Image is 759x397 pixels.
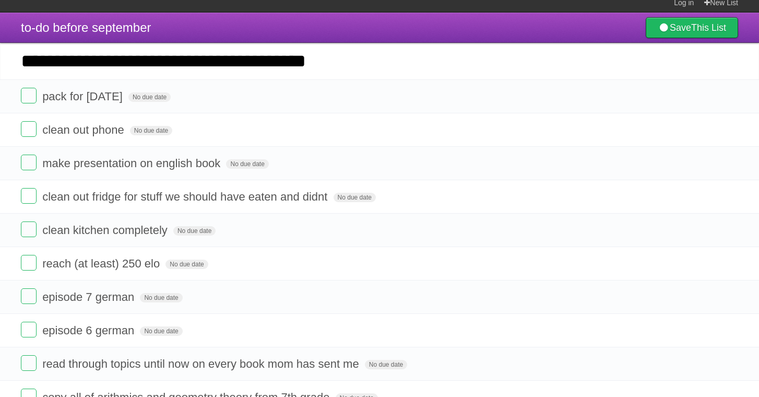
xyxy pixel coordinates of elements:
[42,157,223,170] span: make presentation on english book
[21,188,37,204] label: Done
[42,290,137,303] span: episode 7 german
[21,255,37,271] label: Done
[21,20,151,34] span: to-do before september
[646,17,738,38] a: SaveThis List
[140,293,182,302] span: No due date
[42,324,137,337] span: episode 6 german
[21,322,37,337] label: Done
[128,92,171,102] span: No due date
[21,121,37,137] label: Done
[21,88,37,103] label: Done
[42,224,170,237] span: clean kitchen completely
[691,22,726,33] b: This List
[42,357,362,370] span: read through topics until now on every book mom has sent me
[226,159,268,169] span: No due date
[140,326,182,336] span: No due date
[21,221,37,237] label: Done
[21,155,37,170] label: Done
[173,226,216,236] span: No due date
[334,193,376,202] span: No due date
[130,126,172,135] span: No due date
[365,360,407,369] span: No due date
[165,260,208,269] span: No due date
[21,355,37,371] label: Done
[42,257,162,270] span: reach (at least) 250 elo
[42,190,330,203] span: clean out fridge for stuff we should have eaten and didnt
[42,123,127,136] span: clean out phone
[21,288,37,304] label: Done
[42,90,125,103] span: pack for [DATE]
